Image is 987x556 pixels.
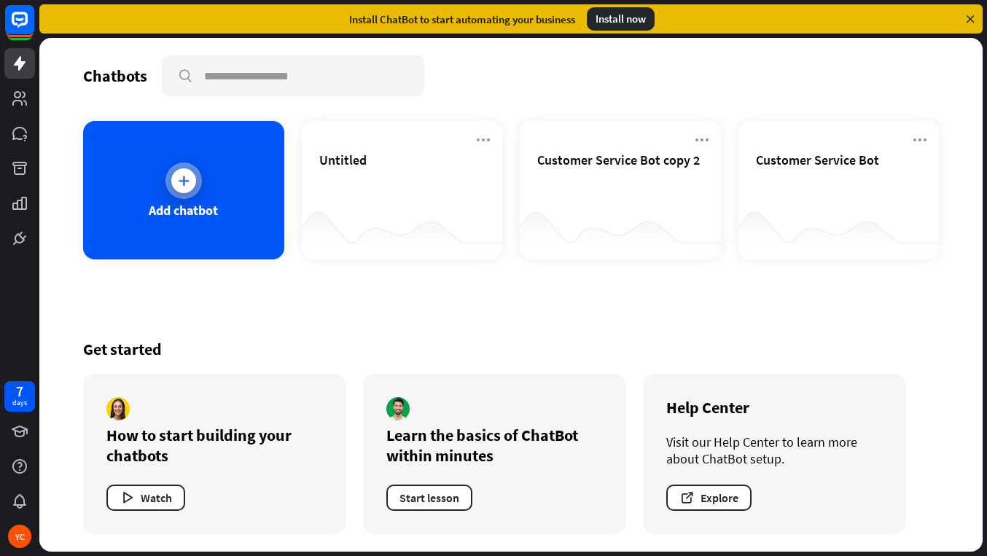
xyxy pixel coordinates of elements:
[16,385,23,398] div: 7
[319,152,367,168] span: Untitled
[587,7,655,31] div: Install now
[537,152,700,168] span: Customer Service Bot copy 2
[666,485,752,511] button: Explore
[12,6,55,50] button: Open LiveChat chat widget
[4,381,35,412] a: 7 days
[386,425,602,466] div: Learn the basics of ChatBot within minutes
[349,12,575,26] div: Install ChatBot to start automating your business
[83,339,939,359] div: Get started
[83,66,147,86] div: Chatbots
[106,397,130,420] img: author
[666,434,882,467] div: Visit our Help Center to learn more about ChatBot setup.
[12,398,27,408] div: days
[666,397,882,418] div: Help Center
[386,397,410,420] img: author
[106,485,185,511] button: Watch
[386,485,472,511] button: Start lesson
[8,525,31,548] div: YC
[149,202,218,219] div: Add chatbot
[106,425,322,466] div: How to start building your chatbots
[756,152,879,168] span: Customer Service Bot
